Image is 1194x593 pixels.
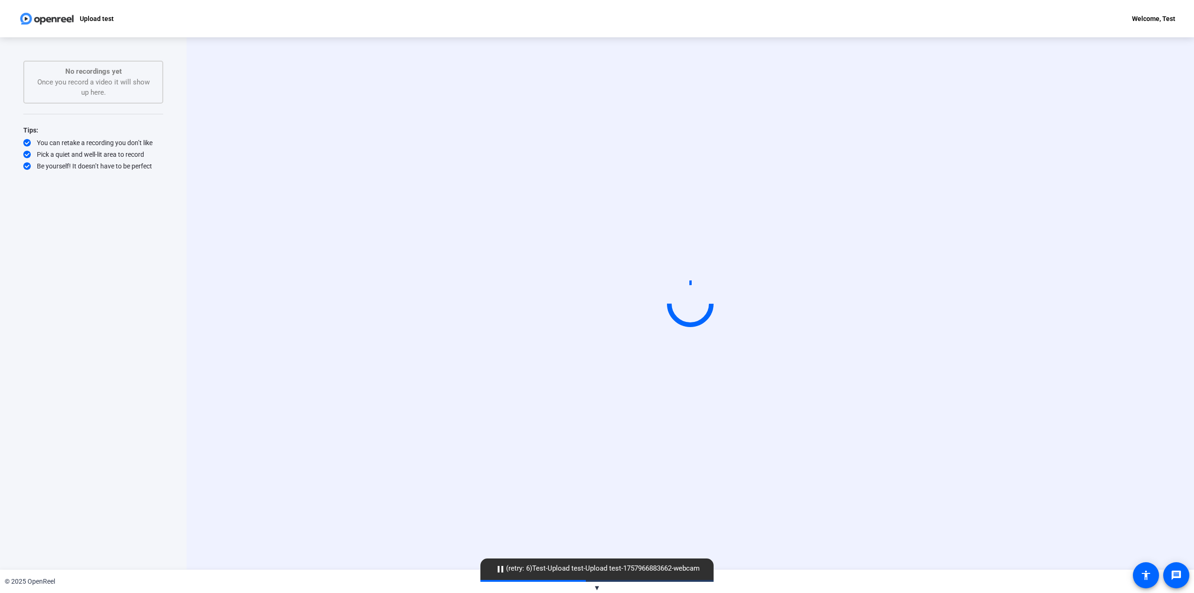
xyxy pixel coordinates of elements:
[23,138,163,147] div: You can retake a recording you don’t like
[594,584,601,592] span: ▼
[34,66,153,98] div: Once you record a video it will show up here.
[23,150,163,159] div: Pick a quiet and well-lit area to record
[490,563,704,574] span: (retry: 6) Test-Upload test-Upload test-1757966883662-webcam
[19,9,75,28] img: OpenReel logo
[1132,13,1175,24] div: Welcome, Test
[495,564,506,575] mat-icon: pause
[23,161,163,171] div: Be yourself! It doesn’t have to be perfect
[80,13,114,24] p: Upload test
[1171,570,1182,581] mat-icon: message
[23,125,163,136] div: Tips:
[5,577,55,586] div: © 2025 OpenReel
[34,66,153,77] p: No recordings yet
[1140,570,1152,581] mat-icon: accessibility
